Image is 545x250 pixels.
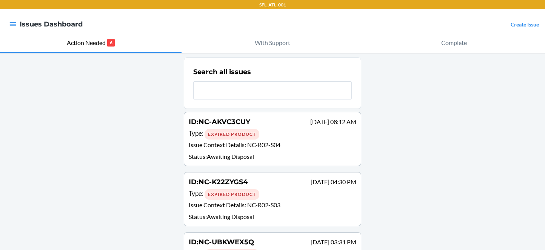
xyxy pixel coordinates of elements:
p: With Support [255,38,290,47]
div: Type : [189,189,356,200]
p: [DATE] 08:12 AM [310,117,356,126]
p: Issue Context Details : [189,200,356,211]
button: With Support [182,33,363,53]
p: Status : Awaiting Disposal [189,152,356,161]
h4: Issues Dashboard [20,19,83,29]
p: [DATE] 04:30 PM [311,177,356,186]
p: Status : Awaiting Disposal [189,212,356,221]
p: [DATE] 03:31 PM [311,238,356,247]
p: Complete [441,38,467,47]
p: 6 [107,39,115,47]
p: SFL_ATL_001 [259,2,286,8]
span: NC-AKVC3CUY [199,118,250,126]
div: Expired Product [205,129,259,140]
span: NC-R02-S03 [247,201,280,208]
div: Type : [189,129,356,140]
span: NC-K22ZYGS4 [199,178,248,186]
h4: ID : [189,117,250,127]
a: ID:NC-K22ZYGS4[DATE] 04:30 PMType: Expired ProductIssue Context Details: NC-R02-S03Status:Awaitin... [184,172,361,226]
h4: ID : [189,177,248,187]
p: Issue Context Details : [189,140,356,151]
h4: ID : [189,237,254,247]
p: Action Needed [67,38,106,47]
span: NC-R02-S04 [247,141,280,148]
span: NC-UBKWEX5Q [199,238,254,246]
a: Create Issue [511,21,539,28]
button: Complete [363,33,545,53]
a: ID:NC-AKVC3CUY[DATE] 08:12 AMType: Expired ProductIssue Context Details: NC-R02-S04Status:Awaitin... [184,112,361,166]
h2: Search all issues [193,67,251,77]
div: Expired Product [205,189,259,200]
